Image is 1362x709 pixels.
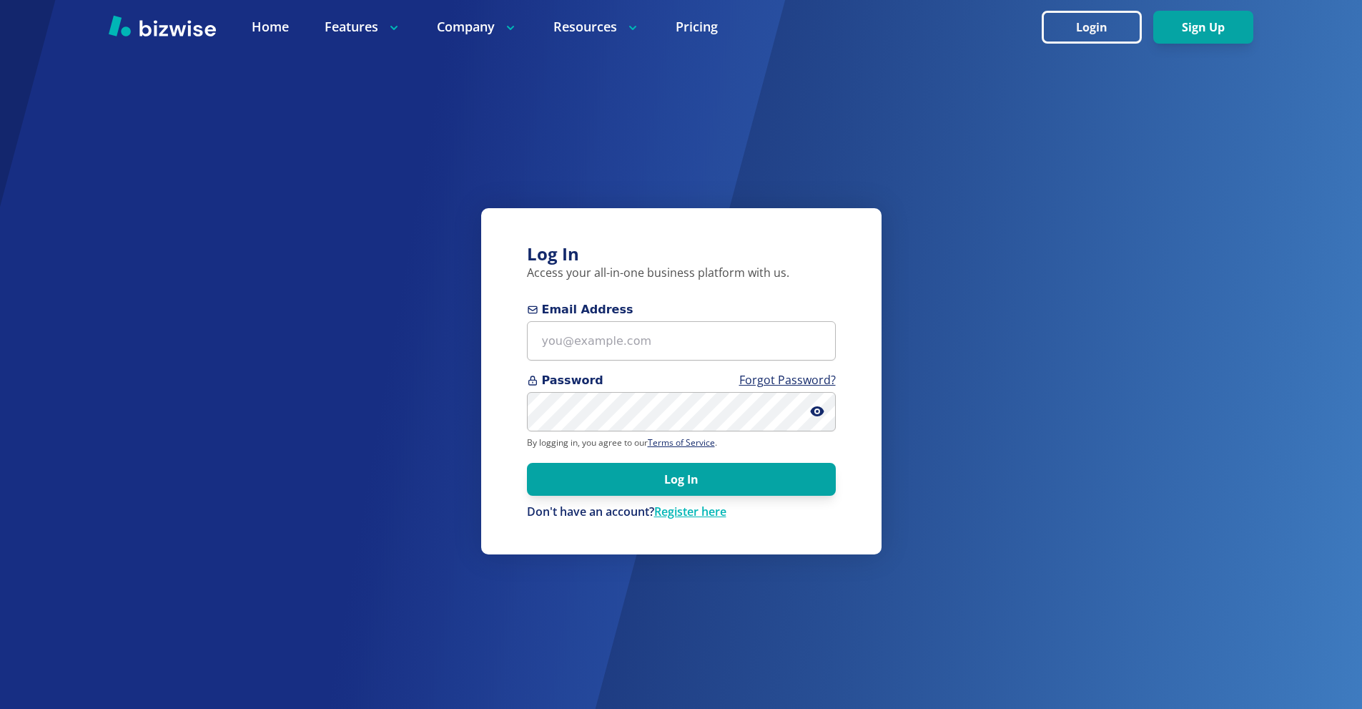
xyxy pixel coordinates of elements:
[527,372,836,389] span: Password
[252,18,289,36] a: Home
[648,436,715,449] a: Terms of Service
[1042,11,1142,44] button: Login
[676,18,718,36] a: Pricing
[527,301,836,318] span: Email Address
[739,372,836,388] a: Forgot Password?
[1153,21,1253,34] a: Sign Up
[109,15,216,36] img: Bizwise Logo
[325,18,401,36] p: Features
[527,321,836,361] input: you@example.com
[1153,11,1253,44] button: Sign Up
[553,18,640,36] p: Resources
[527,463,836,496] button: Log In
[527,504,836,520] p: Don't have an account?
[437,18,518,36] p: Company
[527,504,836,520] div: Don't have an account?Register here
[527,437,836,449] p: By logging in, you agree to our .
[527,243,836,266] h3: Log In
[527,265,836,281] p: Access your all-in-one business platform with us.
[1042,21,1153,34] a: Login
[654,504,726,519] a: Register here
